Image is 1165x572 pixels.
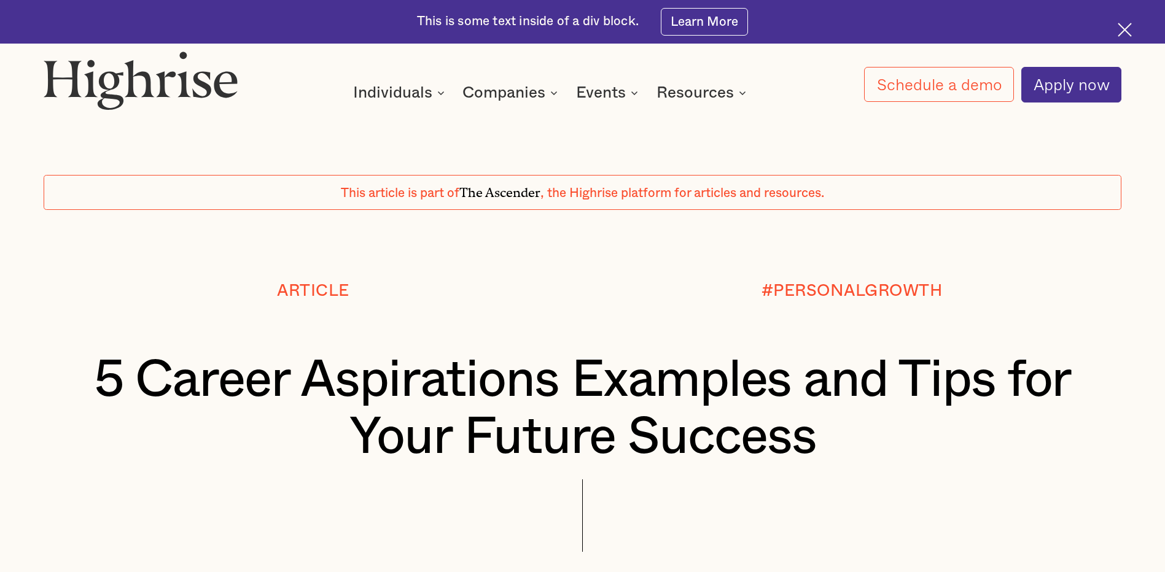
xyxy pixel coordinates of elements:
[277,282,349,300] div: Article
[576,85,626,100] div: Events
[353,85,448,100] div: Individuals
[462,85,561,100] div: Companies
[417,13,639,30] div: This is some text inside of a div block.
[540,187,824,199] span: , the Highrise platform for articles and resources.
[459,182,540,198] span: The Ascender
[44,51,238,110] img: Highrise logo
[462,85,545,100] div: Companies
[1021,67,1121,102] a: Apply now
[661,8,749,36] a: Learn More
[576,85,642,100] div: Events
[1118,23,1132,37] img: Cross icon
[657,85,734,100] div: Resources
[353,85,432,100] div: Individuals
[341,187,459,199] span: This article is part of
[657,85,750,100] div: Resources
[864,67,1013,102] a: Schedule a demo
[88,352,1077,466] h1: 5 Career Aspirations Examples and Tips for Your Future Success
[762,282,943,300] div: #PERSONALGROWTH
